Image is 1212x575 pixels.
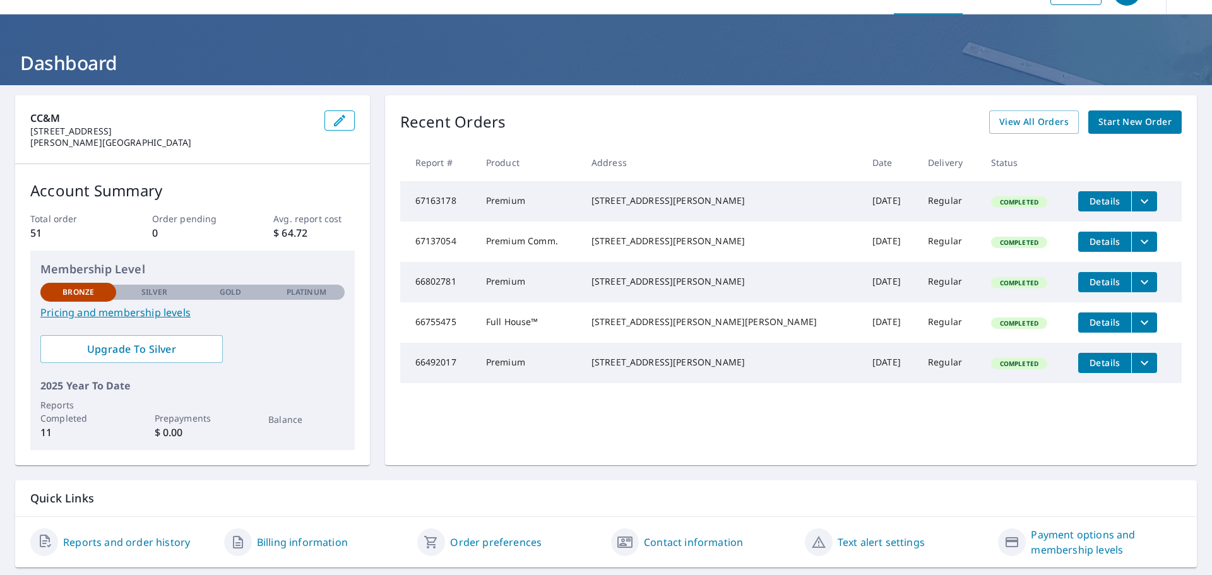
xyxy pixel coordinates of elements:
[992,198,1046,206] span: Completed
[1131,353,1157,373] button: filesDropdownBtn-66492017
[838,535,925,550] a: Text alert settings
[152,212,233,225] p: Order pending
[591,316,852,328] div: [STREET_ADDRESS][PERSON_NAME][PERSON_NAME]
[862,302,918,343] td: [DATE]
[400,181,476,222] td: 67163178
[999,114,1069,130] span: View All Orders
[1078,312,1131,333] button: detailsBtn-66755475
[918,144,981,181] th: Delivery
[40,398,116,425] p: Reports Completed
[591,194,852,207] div: [STREET_ADDRESS][PERSON_NAME]
[400,302,476,343] td: 66755475
[40,425,116,440] p: 11
[591,235,852,247] div: [STREET_ADDRESS][PERSON_NAME]
[644,535,743,550] a: Contact information
[581,144,862,181] th: Address
[918,181,981,222] td: Regular
[400,144,476,181] th: Report #
[992,359,1046,368] span: Completed
[40,335,223,363] a: Upgrade To Silver
[400,343,476,383] td: 66492017
[141,287,168,298] p: Silver
[591,275,852,288] div: [STREET_ADDRESS][PERSON_NAME]
[1131,232,1157,252] button: filesDropdownBtn-67137054
[476,181,581,222] td: Premium
[30,225,111,240] p: 51
[1031,527,1182,557] a: Payment options and membership levels
[15,50,1197,76] h1: Dashboard
[476,144,581,181] th: Product
[273,212,354,225] p: Avg. report cost
[918,222,981,262] td: Regular
[989,110,1079,134] a: View All Orders
[1131,191,1157,211] button: filesDropdownBtn-67163178
[40,305,345,320] a: Pricing and membership levels
[450,535,542,550] a: Order preferences
[30,137,314,148] p: [PERSON_NAME][GEOGRAPHIC_DATA]
[220,287,241,298] p: Gold
[476,262,581,302] td: Premium
[40,261,345,278] p: Membership Level
[476,302,581,343] td: Full House™
[30,126,314,137] p: [STREET_ADDRESS]
[981,144,1069,181] th: Status
[918,302,981,343] td: Regular
[1098,114,1172,130] span: Start New Order
[1131,312,1157,333] button: filesDropdownBtn-66755475
[918,343,981,383] td: Regular
[40,378,345,393] p: 2025 Year To Date
[862,222,918,262] td: [DATE]
[1086,235,1124,247] span: Details
[155,412,230,425] p: Prepayments
[30,110,314,126] p: CC&M
[992,278,1046,287] span: Completed
[862,343,918,383] td: [DATE]
[400,110,506,134] p: Recent Orders
[400,262,476,302] td: 66802781
[1078,353,1131,373] button: detailsBtn-66492017
[273,225,354,240] p: $ 64.72
[63,535,190,550] a: Reports and order history
[992,238,1046,247] span: Completed
[257,535,348,550] a: Billing information
[1086,276,1124,288] span: Details
[862,144,918,181] th: Date
[591,356,852,369] div: [STREET_ADDRESS][PERSON_NAME]
[155,425,230,440] p: $ 0.00
[918,262,981,302] td: Regular
[30,179,355,202] p: Account Summary
[30,490,1182,506] p: Quick Links
[1078,272,1131,292] button: detailsBtn-66802781
[1088,110,1182,134] a: Start New Order
[1078,232,1131,252] button: detailsBtn-67137054
[30,212,111,225] p: Total order
[1131,272,1157,292] button: filesDropdownBtn-66802781
[400,222,476,262] td: 67137054
[862,262,918,302] td: [DATE]
[476,343,581,383] td: Premium
[1078,191,1131,211] button: detailsBtn-67163178
[1086,316,1124,328] span: Details
[1086,357,1124,369] span: Details
[992,319,1046,328] span: Completed
[287,287,326,298] p: Platinum
[268,413,344,426] p: Balance
[1086,195,1124,207] span: Details
[62,287,94,298] p: Bronze
[50,342,213,356] span: Upgrade To Silver
[862,181,918,222] td: [DATE]
[476,222,581,262] td: Premium Comm.
[152,225,233,240] p: 0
